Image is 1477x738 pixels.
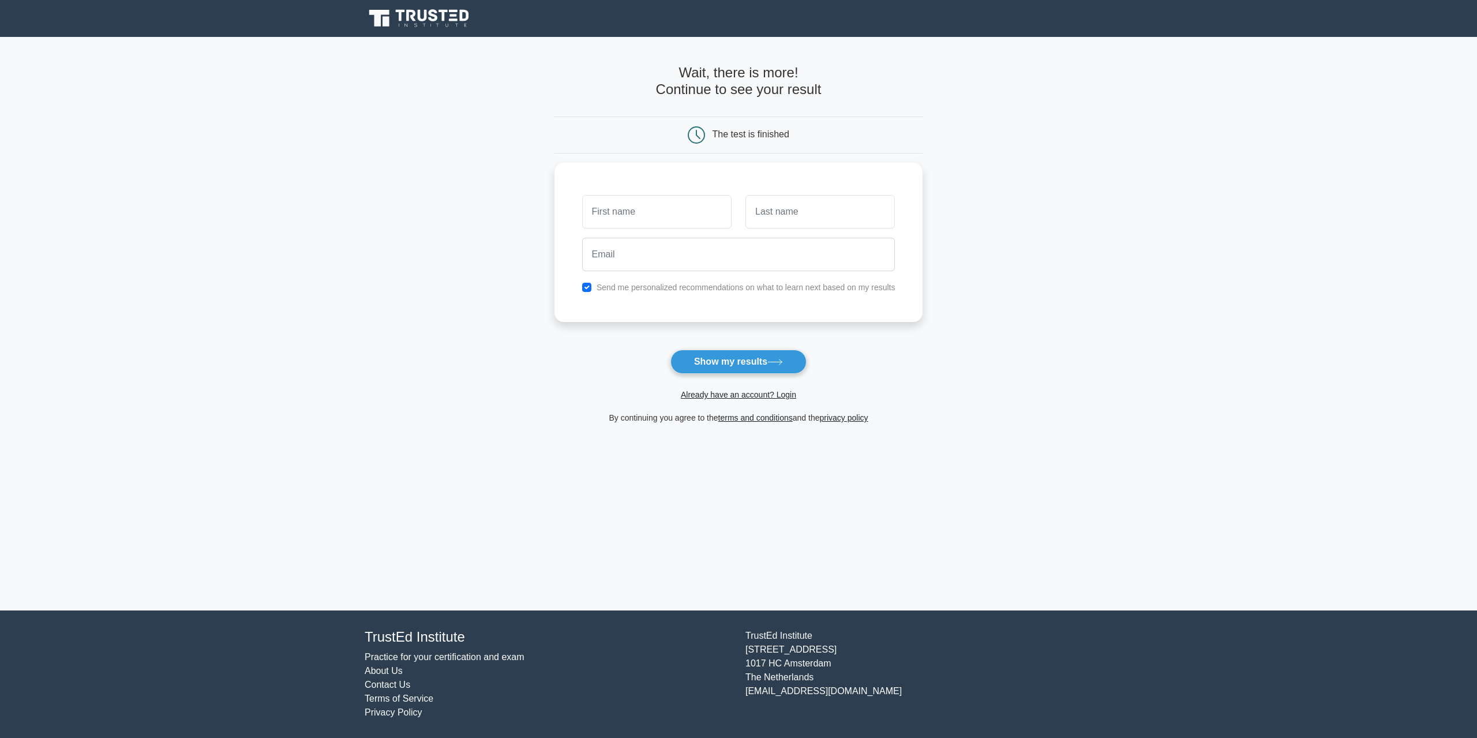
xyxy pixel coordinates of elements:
[365,694,433,703] a: Terms of Service
[582,238,895,271] input: Email
[681,390,796,399] a: Already have an account? Login
[745,195,895,228] input: Last name
[365,629,732,646] h4: TrustEd Institute
[365,666,403,676] a: About Us
[670,350,807,374] button: Show my results
[597,283,895,292] label: Send me personalized recommendations on what to learn next based on my results
[365,707,422,717] a: Privacy Policy
[582,195,732,228] input: First name
[548,411,930,425] div: By continuing you agree to the and the
[820,413,868,422] a: privacy policy
[365,652,524,662] a: Practice for your certification and exam
[718,413,793,422] a: terms and conditions
[713,129,789,139] div: The test is finished
[554,65,923,98] h4: Wait, there is more! Continue to see your result
[738,629,1119,720] div: TrustEd Institute [STREET_ADDRESS] 1017 HC Amsterdam The Netherlands [EMAIL_ADDRESS][DOMAIN_NAME]
[365,680,410,690] a: Contact Us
